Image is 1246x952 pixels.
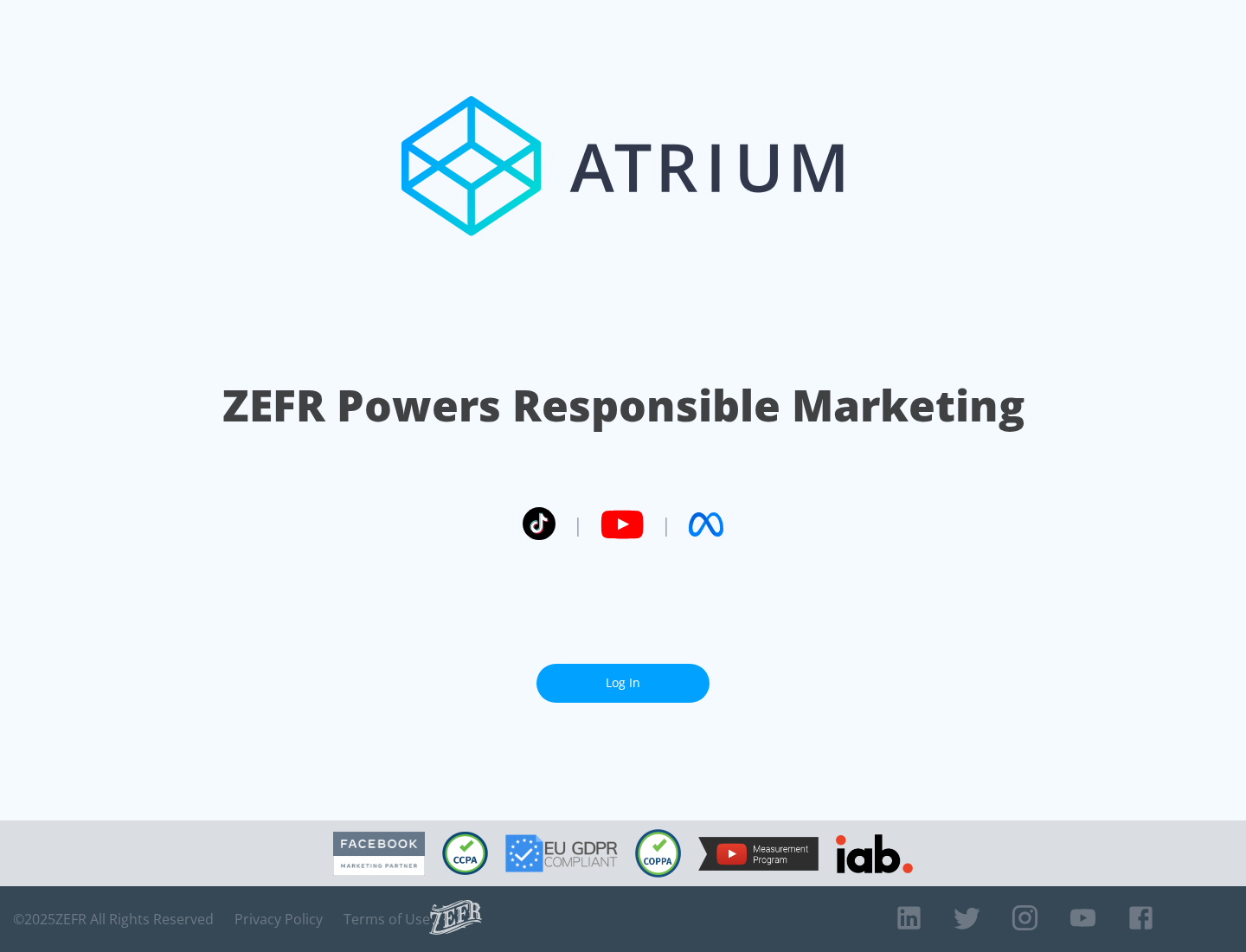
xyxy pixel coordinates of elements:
img: Facebook Marketing Partner [333,832,425,876]
a: Log In [536,664,710,703]
img: YouTube Measurement Program [698,837,819,871]
img: COPPA Compliant [635,829,681,878]
a: Privacy Policy [234,910,323,928]
span: © 2025 ZEFR All Rights Reserved [13,910,214,928]
a: Terms of Use [344,910,430,928]
img: GDPR Compliant [505,834,618,872]
h1: ZEFR Powers Responsible Marketing [222,376,1024,435]
img: CCPA Compliant [442,832,488,875]
img: IAB [836,834,913,873]
span: | [573,511,583,537]
span: | [661,511,671,537]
